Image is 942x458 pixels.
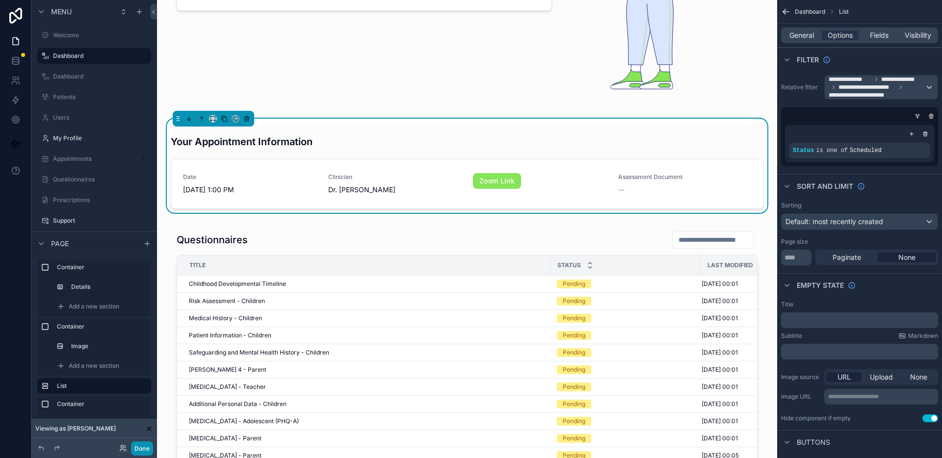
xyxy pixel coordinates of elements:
[71,342,145,350] label: Image
[797,280,844,290] span: Empty state
[183,185,316,195] span: [DATE] 1:00 PM
[870,30,889,40] span: Fields
[69,362,119,370] span: Add a new section
[828,30,853,40] span: Options
[37,110,151,126] a: Users
[557,261,581,269] span: Status
[37,69,151,84] a: Dashboard
[839,8,849,16] span: List
[51,239,69,249] span: Page
[53,52,145,60] label: Dashboard
[870,372,893,382] span: Upload
[707,261,753,269] span: Last Modified
[37,89,151,105] a: Patients
[898,253,916,262] span: None
[781,414,851,422] div: Hide component if empty
[57,263,147,271] label: Container
[53,196,149,204] label: Prescriptions
[37,192,151,208] a: Prescriptions
[37,172,151,187] a: Questionnaires
[618,185,624,195] span: --
[905,30,931,40] span: Visibility
[797,437,830,447] span: Buttons
[328,173,462,181] span: Clinician
[473,173,521,189] a: Zoom Link
[781,202,801,209] label: Sorting
[31,255,157,438] div: scrollable content
[69,303,119,310] span: Add a new section
[183,173,316,181] span: Date
[781,373,820,381] label: Image source
[797,55,819,65] span: Filter
[781,301,793,308] label: Title
[37,48,151,64] a: Dashboard
[781,344,938,359] div: scrollable content
[781,332,802,340] label: Subtitle
[53,155,135,163] label: Appointments
[53,73,149,80] label: Dashboard
[37,27,151,43] a: Welcome
[57,400,147,408] label: Container
[53,93,149,101] label: Patients
[57,382,143,390] label: List
[837,372,851,382] span: URL
[35,425,116,433] span: Viewing as [PERSON_NAME]
[171,134,313,149] h3: Your Appointment Information
[816,147,848,154] span: is one of
[833,253,861,262] span: Paginate
[797,181,853,191] span: Sort And Limit
[131,441,153,456] button: Done
[781,312,938,328] div: scrollable content
[850,147,882,154] span: Scheduled
[910,372,927,382] span: None
[53,217,149,225] label: Support
[908,332,938,340] span: Markdown
[53,134,149,142] label: My Profile
[781,393,820,401] label: Image URL
[37,151,151,167] a: Appointments
[898,332,938,340] a: Markdown
[785,217,883,226] span: Default: most recently created
[53,114,149,122] label: Users
[795,8,825,16] span: Dashboard
[71,283,145,291] label: Details
[53,176,149,183] label: Questionnaires
[793,147,814,154] span: Status
[781,238,808,246] label: Page size
[37,130,151,146] a: My Profile
[51,7,72,17] span: Menu
[824,389,938,405] div: scrollable content
[781,213,938,230] button: Default: most recently created
[53,31,149,39] label: Welcome
[189,261,206,269] span: Title
[781,83,820,91] label: Relative filter
[789,30,814,40] span: General
[57,323,147,331] label: Container
[618,173,752,181] span: Assessment Document
[328,185,395,195] span: Dr. [PERSON_NAME]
